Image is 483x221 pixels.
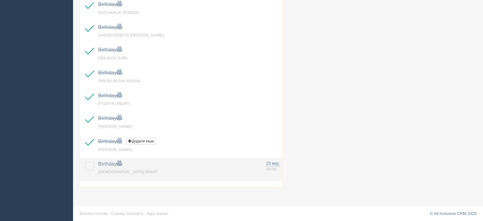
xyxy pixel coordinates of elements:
[98,124,132,129] a: [PERSON_NAME]
[147,211,169,216] a: Курс валют
[98,139,122,144] a: Birthday
[79,211,108,216] a: Візитки готелів
[145,211,146,216] span: ·
[266,167,277,171] span: 09:00
[98,79,140,83] a: SIROKUROVA MARIIA
[266,161,280,172] a: 23 вер. 09:00
[98,2,122,7] a: Birthday
[98,56,127,60] a: KRIUKOV IURII
[109,211,110,216] span: ·
[98,70,122,75] a: Birthday
[98,169,158,174] a: [DEMOGRAPHIC_DATA] RINAT
[98,161,122,167] a: Birthday
[98,101,130,106] a: PYZHYK ANDRII
[111,211,144,216] a: Сканер паспорту
[98,47,122,52] a: Birthday
[98,24,122,30] a: Birthday
[266,161,280,166] span: 23 вер.
[98,10,139,15] a: OVCHARUK RODION
[98,93,122,98] a: Birthday
[98,33,164,38] a: SHEREVENETS [PERSON_NAME]
[126,138,156,145] button: Додати інше
[98,115,122,121] a: Birthday
[430,211,477,216] a: © All-Inclusive CRM 2025
[98,147,132,152] a: [PERSON_NAME]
